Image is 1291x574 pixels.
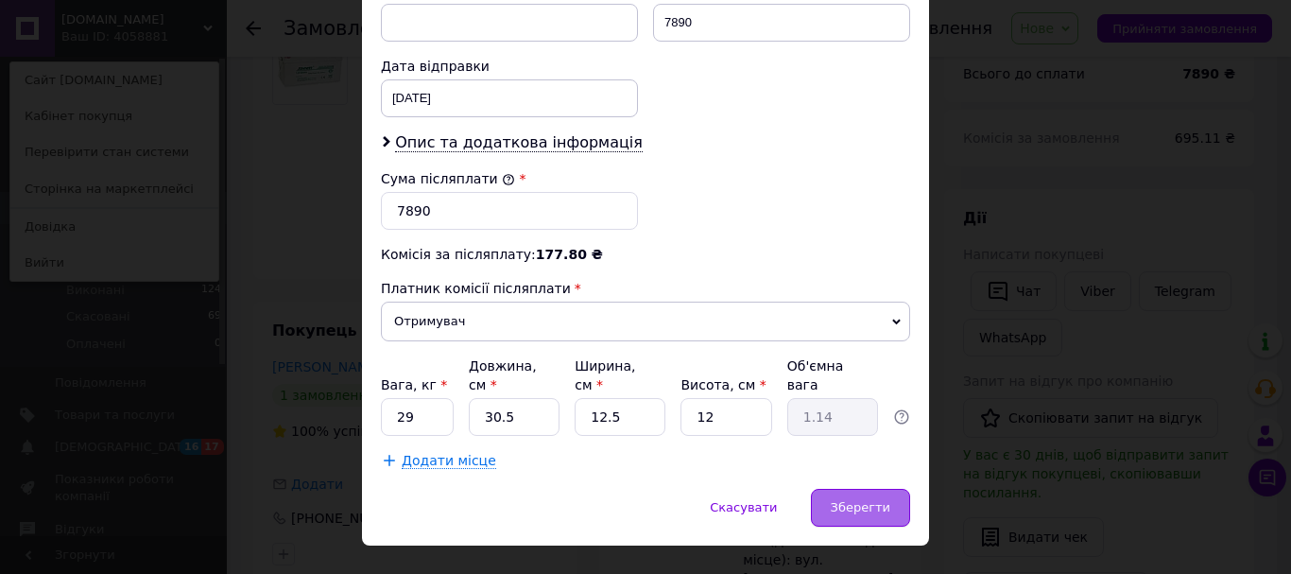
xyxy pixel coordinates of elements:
label: Ширина, см [575,358,635,392]
span: Зберегти [831,500,890,514]
span: Скасувати [710,500,777,514]
label: Висота, см [680,377,766,392]
span: Додати місце [402,453,496,469]
div: Комісія за післяплату: [381,245,910,264]
div: Дата відправки [381,57,638,76]
span: 177.80 ₴ [536,247,603,262]
span: Платник комісії післяплати [381,281,571,296]
span: Отримувач [381,302,910,341]
span: Опис та додаткова інформація [395,133,643,152]
label: Вага, кг [381,377,447,392]
div: Об'ємна вага [787,357,878,394]
label: Довжина, см [469,358,537,392]
label: Сума післяплати [381,171,515,186]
